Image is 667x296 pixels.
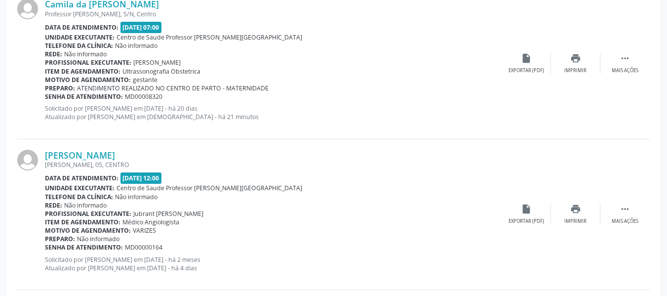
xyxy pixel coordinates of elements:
[509,218,544,225] div: Exportar (PDF)
[45,42,113,50] b: Telefone da clínica:
[133,58,181,67] span: [PERSON_NAME]
[45,161,502,169] div: [PERSON_NAME], 05, CENTRO
[45,92,123,101] b: Senha de atendimento:
[133,226,156,235] span: VARIZES
[45,33,115,42] b: Unidade executante:
[570,204,581,214] i: print
[77,235,119,243] span: Não informado
[115,42,157,50] span: Não informado
[612,67,638,74] div: Mais ações
[122,67,200,76] span: Ultrassonografia Obstetrica
[45,104,502,121] p: Solicitado por [PERSON_NAME] em [DATE] - há 20 dias Atualizado por [PERSON_NAME] em [DEMOGRAPHIC_...
[133,76,157,84] span: gestante
[620,204,630,214] i: 
[125,243,162,252] span: MD00000164
[64,201,107,210] span: Não informado
[45,201,62,210] b: Rede:
[120,22,162,33] span: [DATE] 07:00
[115,193,157,201] span: Não informado
[45,184,115,192] b: Unidade executante:
[122,218,179,226] span: Médico Angiologista
[117,184,302,192] span: Centro de Saude Professor [PERSON_NAME][GEOGRAPHIC_DATA]
[117,33,302,42] span: Centro de Saude Professor [PERSON_NAME][GEOGRAPHIC_DATA]
[45,76,131,84] b: Motivo de agendamento:
[45,150,115,161] a: [PERSON_NAME]
[564,218,587,225] div: Imprimir
[45,58,131,67] b: Profissional executante:
[620,53,630,64] i: 
[77,84,269,92] span: ATENDIMENTO REALIZADO NO CENTRO DE PARTO - MATERNIDADE
[45,193,113,201] b: Telefone da clínica:
[17,150,38,170] img: img
[521,53,532,64] i: insert_drive_file
[45,243,123,252] b: Senha de atendimento:
[45,50,62,58] b: Rede:
[45,218,120,226] b: Item de agendamento:
[45,10,502,18] div: Professor [PERSON_NAME], S/N, Centro
[521,204,532,214] i: insert_drive_file
[133,210,203,218] span: Jubrant [PERSON_NAME]
[570,53,581,64] i: print
[45,226,131,235] b: Motivo de agendamento:
[45,235,75,243] b: Preparo:
[45,210,131,218] b: Profissional executante:
[45,23,118,32] b: Data de atendimento:
[45,84,75,92] b: Preparo:
[509,67,544,74] div: Exportar (PDF)
[125,92,162,101] span: MD00008320
[612,218,638,225] div: Mais ações
[45,67,120,76] b: Item de agendamento:
[64,50,107,58] span: Não informado
[45,174,118,182] b: Data de atendimento:
[564,67,587,74] div: Imprimir
[45,255,502,272] p: Solicitado por [PERSON_NAME] em [DATE] - há 2 meses Atualizado por [PERSON_NAME] em [DATE] - há 4...
[120,172,162,184] span: [DATE] 12:00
